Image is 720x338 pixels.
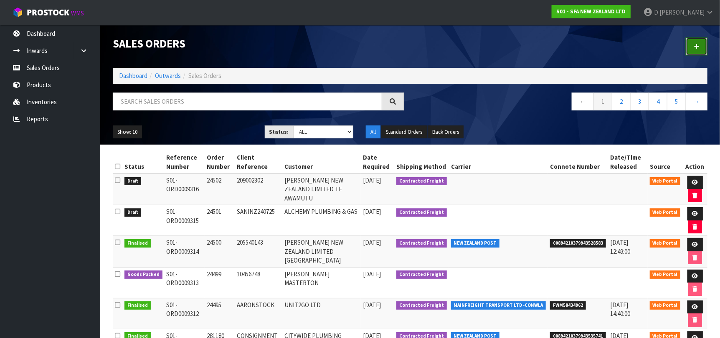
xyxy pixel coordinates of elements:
[550,301,586,310] span: FWM58434962
[165,205,205,236] td: S01-ORD0009315
[124,301,151,310] span: Finalised
[612,93,631,110] a: 2
[13,7,23,18] img: cube-alt.png
[165,151,205,173] th: Reference Number
[269,128,289,135] strong: Status:
[363,208,381,215] span: [DATE]
[124,177,141,185] span: Draft
[165,267,205,298] td: S01-ORD0009313
[396,239,447,248] span: Contracted Freight
[650,301,681,310] span: Web Portal
[188,72,221,80] span: Sales Orders
[654,8,658,16] span: D
[124,239,151,248] span: Finalised
[650,177,681,185] span: Web Portal
[608,151,648,173] th: Date/Time Released
[205,267,235,298] td: 24499
[282,267,361,298] td: [PERSON_NAME] MASTERTON
[124,270,162,279] span: Goods Packed
[449,151,548,173] th: Carrier
[27,7,69,18] span: ProStock
[165,236,205,267] td: S01-ORD0009314
[113,93,382,110] input: Search sales orders
[165,298,205,329] td: S01-ORD0009312
[667,93,686,110] a: 5
[648,151,683,173] th: Source
[416,93,707,113] nav: Page navigation
[394,151,449,173] th: Shipping Method
[451,239,500,248] span: NEW ZEALAND POST
[155,72,181,80] a: Outwards
[548,151,608,173] th: Connote Number
[113,38,404,50] h1: Sales Orders
[122,151,165,173] th: Status
[649,93,667,110] a: 4
[205,173,235,205] td: 24502
[366,125,380,139] button: All
[282,151,361,173] th: Customer
[650,208,681,217] span: Web Portal
[282,173,361,205] td: [PERSON_NAME] NEW ZEALAND LIMITED TE AWAMUTU
[610,238,630,255] span: [DATE] 12:49:00
[556,8,626,15] strong: S01 - SFA NEW ZEALAND LTD
[396,270,447,279] span: Contracted Freight
[235,205,282,236] td: SANINZ240725
[282,298,361,329] td: UNIT2GO LTD
[650,270,681,279] span: Web Portal
[235,298,282,329] td: AARONSTOCK
[363,270,381,278] span: [DATE]
[71,9,84,17] small: WMS
[165,173,205,205] td: S01-ORD0009316
[396,177,447,185] span: Contracted Freight
[205,205,235,236] td: 24501
[630,93,649,110] a: 3
[428,125,464,139] button: Back Orders
[363,176,381,184] span: [DATE]
[363,238,381,246] span: [DATE]
[550,239,606,248] span: 00894210379943528583
[451,301,546,310] span: MAINFREIGHT TRANSPORT LTD -CONWLA
[363,301,381,309] span: [DATE]
[235,151,282,173] th: Client Reference
[593,93,612,110] a: 1
[235,173,282,205] td: 209002302
[124,208,141,217] span: Draft
[650,239,681,248] span: Web Portal
[235,267,282,298] td: 10456748
[205,298,235,329] td: 24495
[282,205,361,236] td: ALCHEMY PLUMBING & GAS
[610,301,630,318] span: [DATE] 14:40:00
[282,236,361,267] td: [PERSON_NAME] NEW ZEALAND LIMITED [GEOGRAPHIC_DATA]
[659,8,705,16] span: [PERSON_NAME]
[361,151,394,173] th: Date Required
[205,236,235,267] td: 24500
[682,151,707,173] th: Action
[119,72,147,80] a: Dashboard
[396,301,447,310] span: Contracted Freight
[381,125,427,139] button: Standard Orders
[235,236,282,267] td: 205540143
[396,208,447,217] span: Contracted Freight
[113,125,142,139] button: Show: 10
[685,93,707,110] a: →
[205,151,235,173] th: Order Number
[572,93,594,110] a: ←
